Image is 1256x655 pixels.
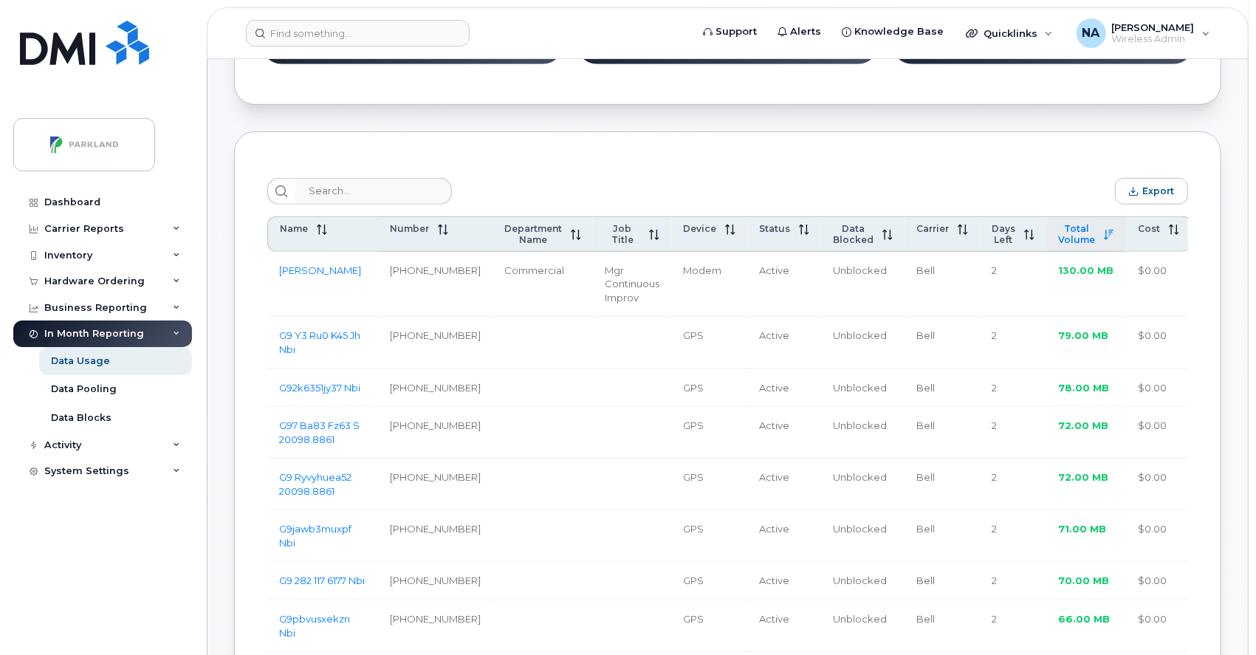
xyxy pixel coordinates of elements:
td: [PHONE_NUMBER] [378,562,493,600]
td: 2 [980,369,1046,408]
td: Active [747,600,821,652]
span: 78.00 MB [1058,382,1109,394]
td: Unblocked [821,407,905,459]
td: Active [747,369,821,408]
td: Unblocked [821,369,905,408]
td: 2 [980,407,1046,459]
span: Wireless Admin [1112,33,1195,45]
td: Active [747,510,821,562]
td: Modem [671,252,747,318]
td: Bell [905,317,980,368]
td: [PHONE_NUMBER] [378,510,493,562]
span: [PERSON_NAME] [1112,21,1195,33]
td: $0.00 [1126,407,1192,459]
span: Department Name [504,223,562,245]
td: Bell [905,562,980,600]
td: Unblocked [821,562,905,600]
span: Knowledge Base [854,24,944,39]
td: $0.00 [1126,459,1192,510]
td: GPS [671,510,747,562]
a: [PERSON_NAME] [279,264,361,276]
a: G97 Ba83 Fz63 S 20098.8861 [279,419,360,445]
td: 2 [980,252,1046,318]
a: G9 Ryvyhuea52 20098.8861 [279,471,351,497]
a: G92k6351jy37 Nbi [279,382,360,394]
td: $0.00 [1126,600,1192,652]
span: Alerts [790,24,821,39]
input: Find something... [246,20,470,47]
span: Cost [1138,223,1160,234]
td: 2 [980,510,1046,562]
td: GPS [671,317,747,368]
a: G9pbvusxekzn Nbi [279,613,350,639]
td: GPS [671,600,747,652]
a: Support [693,17,767,47]
span: Job Title [605,223,640,245]
div: Nahid Anjum [1066,18,1221,48]
td: Active [747,317,821,368]
td: $0.00 [1126,562,1192,600]
span: Status [759,223,790,234]
span: Number [390,223,429,234]
td: Bell [905,407,980,459]
td: [PHONE_NUMBER] [378,317,493,368]
td: 2 [980,317,1046,368]
td: $0.00 [1126,317,1192,368]
td: Bell [905,369,980,408]
span: 79.00 MB [1058,329,1108,341]
span: NA [1082,24,1100,42]
span: Days Left [992,223,1015,245]
a: G9 282 117 6177 Nbi [279,575,365,586]
td: [PHONE_NUMBER] [378,600,493,652]
td: GPS [671,562,747,600]
span: 70.00 MB [1058,575,1109,586]
td: Bell [905,510,980,562]
span: Total Volume [1058,223,1095,245]
span: 72.00 MB [1058,471,1108,483]
td: $0.00 [1126,510,1192,562]
td: [PHONE_NUMBER] [378,369,493,408]
td: Unblocked [821,510,905,562]
button: Export [1115,178,1188,205]
a: G9jawb3muxpf Nbi [279,523,351,549]
td: Unblocked [821,600,905,652]
td: Bell [905,252,980,318]
span: Export [1142,185,1174,196]
span: Carrier [916,223,949,234]
td: 2 [980,600,1046,652]
td: GPS [671,407,747,459]
td: Unblocked [821,459,905,510]
td: $0.00 [1126,369,1192,408]
span: 130.00 MB [1058,264,1113,276]
td: Commercial [493,252,593,318]
td: Active [747,407,821,459]
td: [PHONE_NUMBER] [378,459,493,510]
div: Quicklinks [955,18,1063,48]
td: Bell [905,459,980,510]
td: [PHONE_NUMBER] [378,252,493,318]
td: Active [747,459,821,510]
td: 2 [980,562,1046,600]
a: Knowledge Base [831,17,954,47]
td: Unblocked [821,317,905,368]
span: Device [683,223,716,234]
td: GPS [671,459,747,510]
span: 66.00 MB [1058,613,1110,625]
td: Unblocked [821,252,905,318]
span: 72.00 MB [1058,419,1108,431]
a: G9 Y3 Ru0 K45 Jh Nbi [279,329,360,355]
a: Alerts [767,17,831,47]
span: Data Blocked [833,223,874,245]
span: 71.00 MB [1058,523,1106,535]
td: $0.00 [1126,252,1192,318]
td: Active [747,252,821,318]
span: Name [280,223,308,234]
td: [PHONE_NUMBER] [378,407,493,459]
td: Active [747,562,821,600]
input: Search... [295,178,452,205]
td: 2 [980,459,1046,510]
td: Bell [905,600,980,652]
td: Mgr Continuous Improv [593,252,671,318]
span: Quicklinks [984,27,1037,39]
span: Support [715,24,757,39]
